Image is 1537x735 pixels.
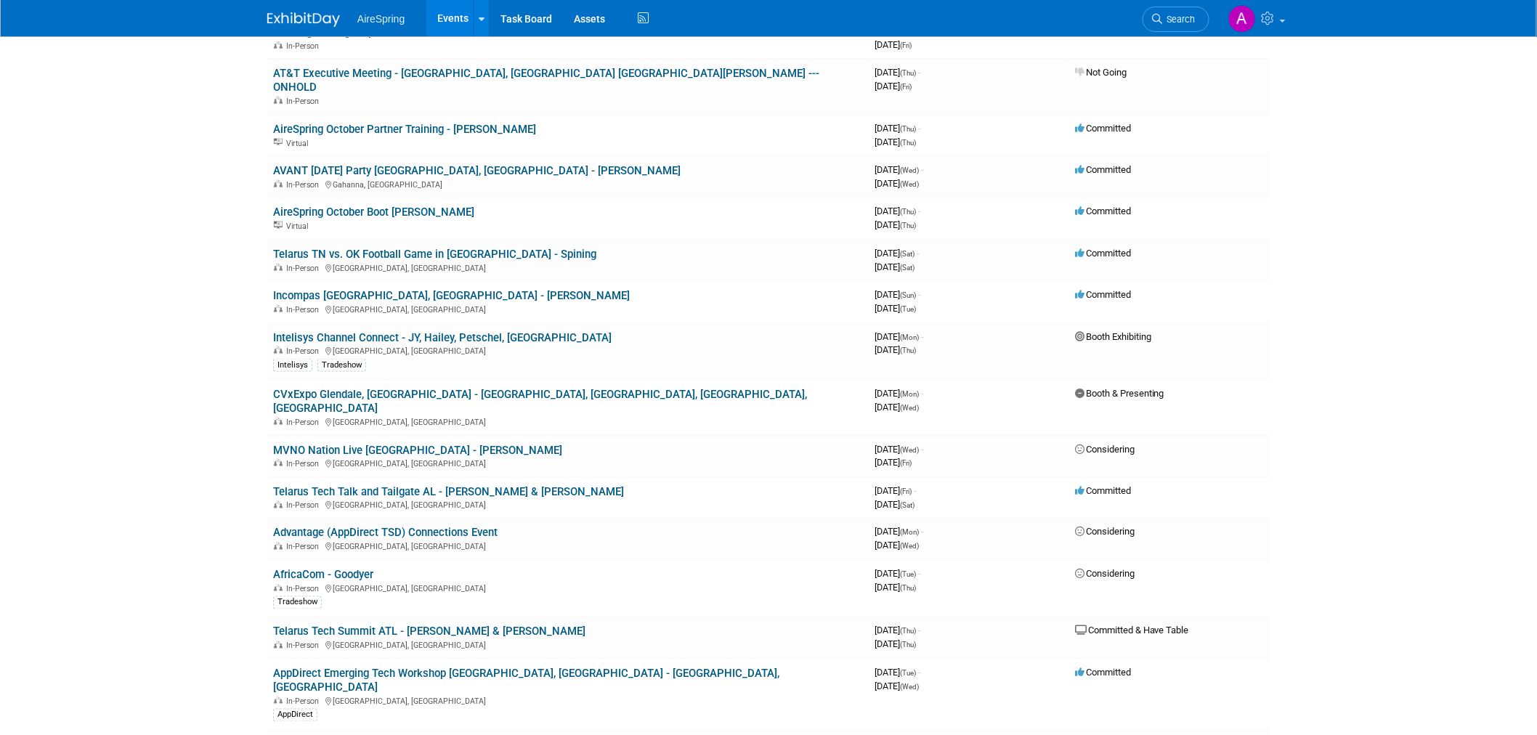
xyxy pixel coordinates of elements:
[273,596,322,609] div: Tradeshow
[274,264,283,271] img: In-Person Event
[900,250,915,258] span: (Sat)
[286,264,323,273] span: In-Person
[875,289,920,300] span: [DATE]
[273,164,681,177] a: AVANT [DATE] Party [GEOGRAPHIC_DATA], [GEOGRAPHIC_DATA] - [PERSON_NAME]
[900,305,916,313] span: (Tue)
[286,139,312,148] span: Virtual
[900,683,919,691] span: (Wed)
[900,41,912,49] span: (Fri)
[1075,527,1135,537] span: Considering
[875,457,912,468] span: [DATE]
[918,667,920,678] span: -
[875,499,915,510] span: [DATE]
[875,67,920,78] span: [DATE]
[900,543,919,551] span: (Wed)
[875,569,920,580] span: [DATE]
[921,388,923,399] span: -
[273,625,585,638] a: Telarus Tech Summit ATL - [PERSON_NAME] & [PERSON_NAME]
[918,123,920,134] span: -
[900,166,919,174] span: (Wed)
[875,527,923,537] span: [DATE]
[900,291,916,299] span: (Sun)
[273,569,373,582] a: AfricaCom - Goodyer
[273,667,779,694] a: AppDirect Emerging Tech Workshop [GEOGRAPHIC_DATA], [GEOGRAPHIC_DATA] - [GEOGRAPHIC_DATA], [GEOGR...
[273,709,317,722] div: AppDirect
[1075,444,1135,455] span: Considering
[875,331,923,342] span: [DATE]
[273,695,863,707] div: [GEOGRAPHIC_DATA], [GEOGRAPHIC_DATA]
[274,641,283,649] img: In-Person Event
[875,206,920,216] span: [DATE]
[286,543,323,552] span: In-Person
[900,501,915,509] span: (Sat)
[900,529,919,537] span: (Mon)
[274,459,283,466] img: In-Person Event
[918,569,920,580] span: -
[286,305,323,314] span: In-Person
[875,178,919,189] span: [DATE]
[875,219,916,230] span: [DATE]
[286,180,323,190] span: In-Person
[900,222,916,230] span: (Thu)
[921,527,923,537] span: -
[1143,7,1209,32] a: Search
[317,359,366,372] div: Tradeshow
[1075,569,1135,580] span: Considering
[274,585,283,592] img: In-Person Event
[273,540,863,552] div: [GEOGRAPHIC_DATA], [GEOGRAPHIC_DATA]
[900,404,919,412] span: (Wed)
[273,582,863,594] div: [GEOGRAPHIC_DATA], [GEOGRAPHIC_DATA]
[273,499,863,511] div: [GEOGRAPHIC_DATA], [GEOGRAPHIC_DATA]
[1075,123,1131,134] span: Committed
[274,543,283,550] img: In-Person Event
[273,178,863,190] div: Gahanna, [GEOGRAPHIC_DATA]
[1075,206,1131,216] span: Committed
[273,359,312,372] div: Intelisys
[274,418,283,425] img: In-Person Event
[1075,67,1127,78] span: Not Going
[875,485,916,496] span: [DATE]
[1075,485,1131,496] span: Committed
[274,697,283,704] img: In-Person Event
[875,261,915,272] span: [DATE]
[1162,14,1196,25] span: Search
[900,628,916,635] span: (Thu)
[875,639,916,650] span: [DATE]
[273,303,863,314] div: [GEOGRAPHIC_DATA], [GEOGRAPHIC_DATA]
[918,67,920,78] span: -
[875,39,912,50] span: [DATE]
[357,13,405,25] span: AireSpring
[286,97,323,106] span: In-Person
[273,344,863,356] div: [GEOGRAPHIC_DATA], [GEOGRAPHIC_DATA]
[875,248,919,259] span: [DATE]
[900,641,916,649] span: (Thu)
[286,641,323,651] span: In-Person
[900,69,916,77] span: (Thu)
[286,346,323,356] span: In-Person
[286,222,312,231] span: Virtual
[286,418,323,427] span: In-Person
[273,67,819,94] a: AT&T Executive Meeting - [GEOGRAPHIC_DATA], [GEOGRAPHIC_DATA] [GEOGRAPHIC_DATA][PERSON_NAME] --- ...
[875,540,919,551] span: [DATE]
[267,12,340,27] img: ExhibitDay
[273,388,807,415] a: CVxExpo Glendale, [GEOGRAPHIC_DATA] - [GEOGRAPHIC_DATA], [GEOGRAPHIC_DATA], [GEOGRAPHIC_DATA], [G...
[274,97,283,104] img: In-Person Event
[273,415,863,427] div: [GEOGRAPHIC_DATA], [GEOGRAPHIC_DATA]
[274,501,283,508] img: In-Person Event
[273,527,498,540] a: Advantage (AppDirect TSD) Connections Event
[875,402,919,413] span: [DATE]
[273,444,562,457] a: MVNO Nation Live [GEOGRAPHIC_DATA] - [PERSON_NAME]
[286,585,323,594] span: In-Person
[274,346,283,354] img: In-Person Event
[273,289,630,302] a: Incompas [GEOGRAPHIC_DATA], [GEOGRAPHIC_DATA] - [PERSON_NAME]
[900,333,919,341] span: (Mon)
[875,344,916,355] span: [DATE]
[1075,331,1151,342] span: Booth Exhibiting
[273,25,660,38] a: Meeting with agent partners in [GEOGRAPHIC_DATA]/DC/MD - [PERSON_NAME]
[286,697,323,707] span: In-Person
[900,208,916,216] span: (Thu)
[900,346,916,354] span: (Thu)
[918,625,920,636] span: -
[273,248,596,261] a: Telarus TN vs. OK Football Game in [GEOGRAPHIC_DATA] - Spining
[286,501,323,511] span: In-Person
